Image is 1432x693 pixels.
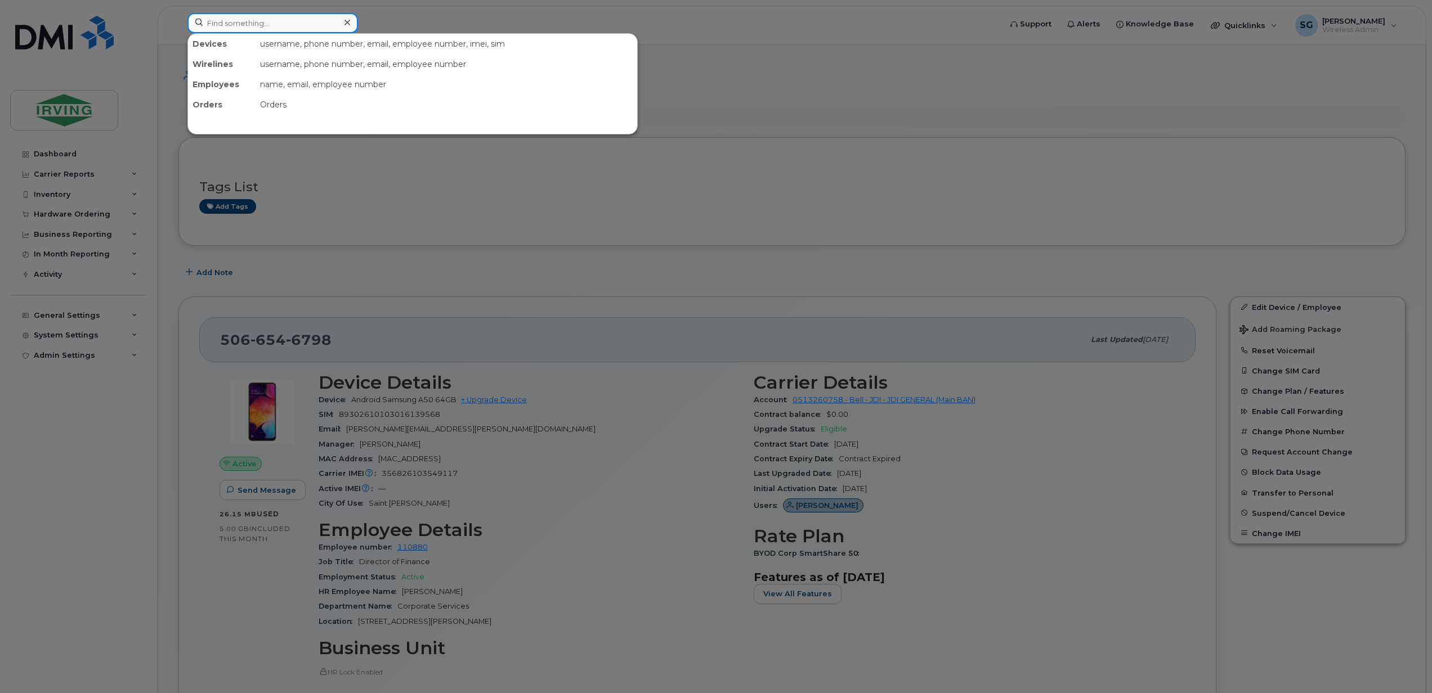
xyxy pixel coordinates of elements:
[256,74,637,94] div: name, email, employee number
[256,34,637,54] div: username, phone number, email, employee number, imei, sim
[256,94,637,115] div: Orders
[188,54,256,74] div: Wirelines
[188,94,256,115] div: Orders
[256,54,637,74] div: username, phone number, email, employee number
[188,74,256,94] div: Employees
[188,34,256,54] div: Devices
